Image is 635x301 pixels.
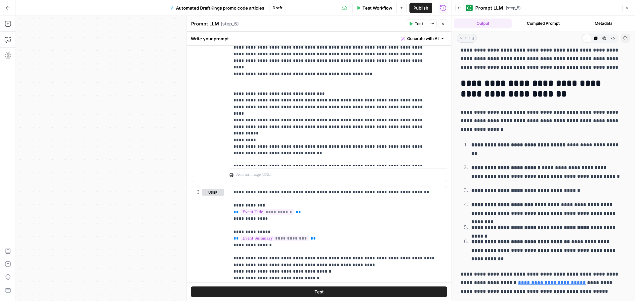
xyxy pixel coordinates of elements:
button: Test [191,286,447,297]
textarea: Prompt LLM [191,20,219,27]
button: Output [454,19,512,28]
span: Test [315,288,324,295]
span: Automated DraftKings promo code articles [176,5,264,11]
span: Test [415,21,423,27]
span: Generate with AI [407,36,439,42]
button: Metadata [575,19,632,28]
button: Compiled Prompt [514,19,572,28]
button: Publish [409,3,432,13]
span: string [457,34,477,43]
span: Draft [273,5,282,11]
span: ( step_5 ) [221,20,239,27]
span: Prompt LLM [475,5,503,11]
button: Test [406,19,426,28]
span: ( step_5 ) [506,5,521,11]
div: Write your prompt [187,32,451,45]
span: Test Workflow [362,5,392,11]
button: Test Workflow [352,3,396,13]
button: Generate with AI [399,34,447,43]
button: user [202,189,224,196]
button: Automated DraftKings promo code articles [166,3,268,13]
span: Publish [413,5,428,11]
